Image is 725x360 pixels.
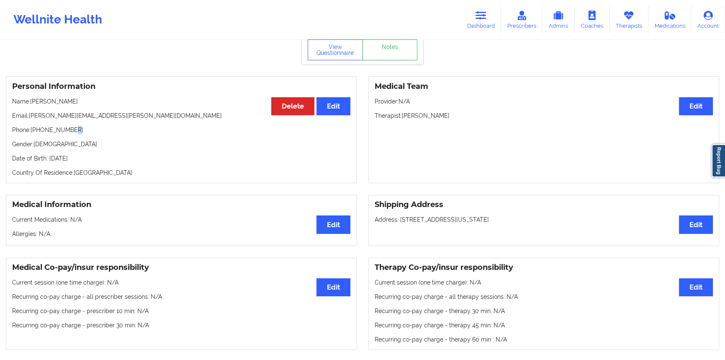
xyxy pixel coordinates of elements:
p: Recurring co-pay charge - therapy 30 min : N/A [375,307,713,315]
a: Notes [362,39,418,60]
a: Account [691,6,725,34]
button: Edit [679,97,713,115]
p: Recurring co-pay charge - all prescriber sessions : N/A [12,293,350,301]
a: Coaches [575,6,609,34]
p: Gender: [DEMOGRAPHIC_DATA] [12,140,350,148]
a: Admins [542,6,575,34]
h3: Medical Team [375,82,713,91]
p: Recurring co-pay charge - all therapy sessions : N/A [375,293,713,301]
p: Current session (one time charge): N/A [12,278,350,287]
h3: Medical Information [12,200,350,210]
p: Allergies: N/A [12,230,350,238]
h3: Shipping Address [375,200,713,210]
p: Therapist: [PERSON_NAME] [375,111,713,120]
h3: Therapy Co-pay/insur responsibility [375,263,713,272]
p: Address: [STREET_ADDRESS][US_STATE] [375,215,713,224]
button: Edit [316,215,350,233]
p: Provider: N/A [375,97,713,106]
p: Recurring co-pay charge - therapy 60 min : N/A [375,335,713,344]
h3: Medical Co-pay/insur responsibility [12,263,350,272]
p: Email: [PERSON_NAME][EMAIL_ADDRESS][PERSON_NAME][DOMAIN_NAME] [12,111,350,120]
p: Name: [PERSON_NAME] [12,97,350,106]
a: Report Bug [712,144,725,177]
button: Edit [679,278,713,296]
p: Current Medications: N/A [12,215,350,224]
a: Dashboard [461,6,501,34]
button: Edit [316,278,350,296]
p: Current session (one time charge): N/A [375,278,713,287]
button: Edit [316,97,350,115]
a: Medications [648,6,692,34]
p: Recurring co-pay charge - prescriber 10 min : N/A [12,307,350,315]
button: Edit [679,215,713,233]
a: Prescribers [501,6,542,34]
button: View Questionnaire [308,39,363,60]
h3: Personal Information [12,82,350,91]
p: Recurring co-pay charge - therapy 45 min : N/A [375,321,713,329]
button: Delete [271,97,314,115]
p: Country Of Residence: [GEOGRAPHIC_DATA] [12,168,350,177]
a: Therapists [609,6,648,34]
p: Date of Birth: [DATE] [12,154,350,163]
p: Recurring co-pay charge - prescriber 30 min : N/A [12,321,350,329]
p: Phone: [PHONE_NUMBER] [12,126,350,134]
